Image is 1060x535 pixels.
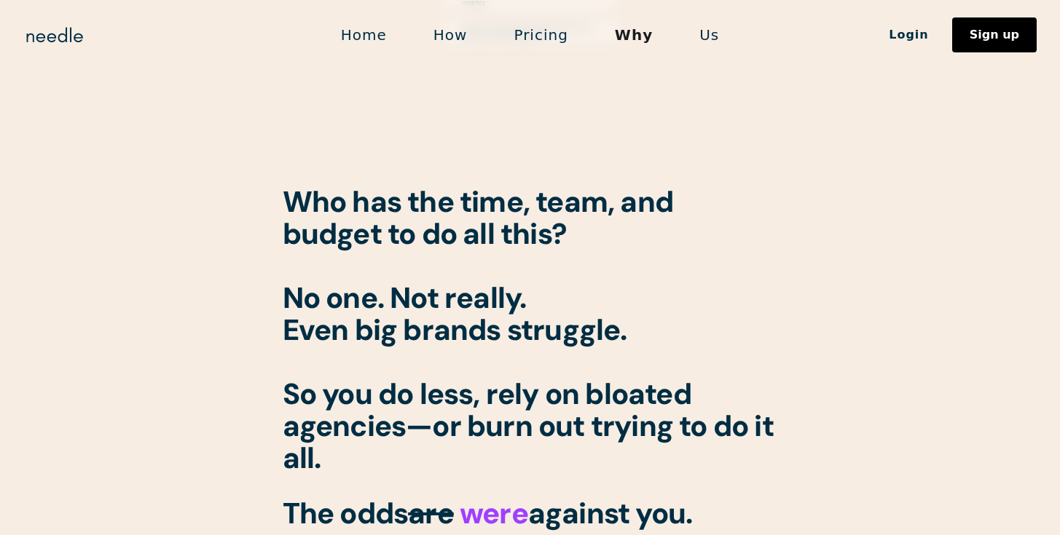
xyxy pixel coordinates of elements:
[865,23,952,47] a: Login
[410,20,491,50] a: How
[408,497,454,529] span: are
[460,497,528,529] span: were
[592,20,676,50] a: Why
[676,20,742,50] a: Us
[970,29,1019,41] div: Sign up
[283,497,778,529] h1: The odds against you.
[490,20,591,50] a: Pricing
[318,20,410,50] a: Home
[283,183,774,477] strong: Who has the time, team, and budget to do all this? No one. Not really. Even big brands struggle. ...
[952,17,1037,52] a: Sign up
